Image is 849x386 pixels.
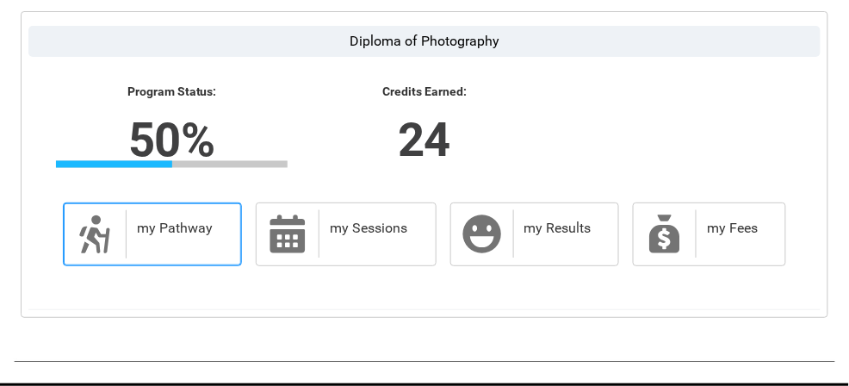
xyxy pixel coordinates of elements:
a: my Fees [633,202,786,266]
h2: my Pathway [137,221,224,238]
a: my Sessions [256,202,436,266]
lightning-formatted-text: Program Status: [56,84,288,100]
span: Description of icon when needed [74,214,115,255]
lightning-formatted-number: 24 [227,105,622,176]
label: Diploma of Photography [28,26,821,57]
h2: my Fees [707,221,768,238]
div: Progress Bar [56,161,288,168]
img: REDU_GREY_LINE [14,354,835,368]
h2: my Results [524,221,602,238]
a: my Results [450,202,620,266]
lightning-formatted-text: Credits Earned: [308,84,540,100]
span: My Payments [644,214,685,255]
a: my Pathway [63,202,242,266]
h2: my Sessions [330,221,418,238]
